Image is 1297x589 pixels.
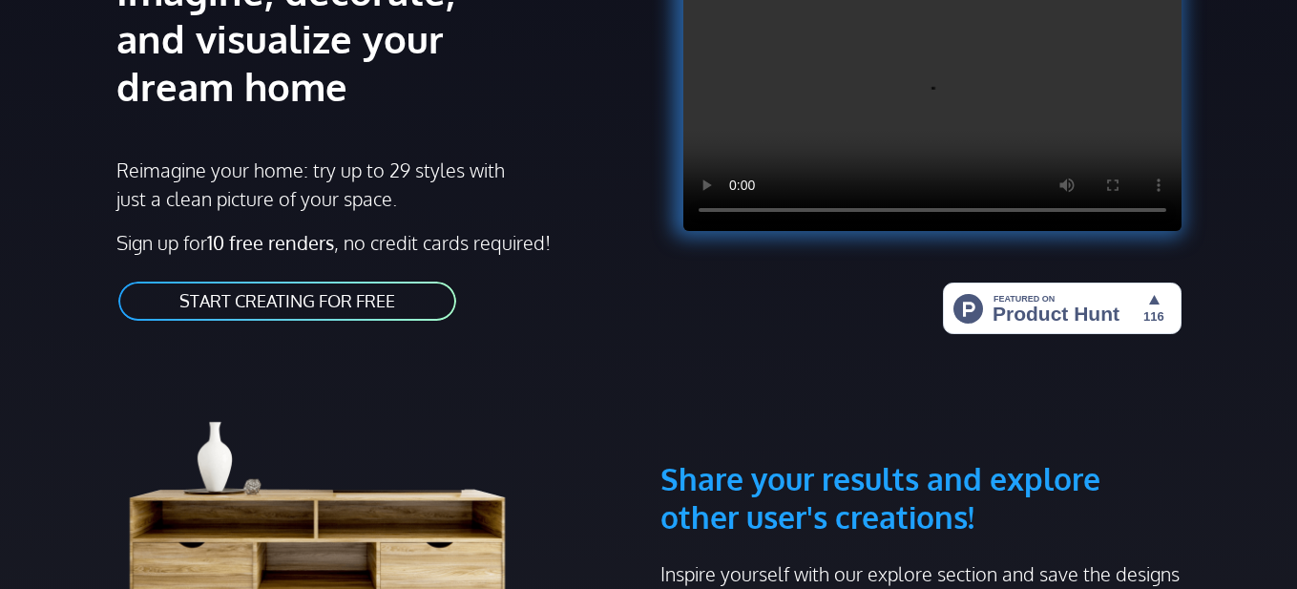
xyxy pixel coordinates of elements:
img: HomeStyler AI - Interior Design Made Easy: One Click to Your Dream Home | Product Hunt [943,283,1182,334]
strong: 10 free renders [207,230,334,255]
p: Sign up for , no credit cards required! [116,228,638,257]
a: START CREATING FOR FREE [116,280,458,323]
h3: Share your results and explore other user's creations! [660,368,1182,536]
p: Reimagine your home: try up to 29 styles with just a clean picture of your space. [116,156,508,213]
